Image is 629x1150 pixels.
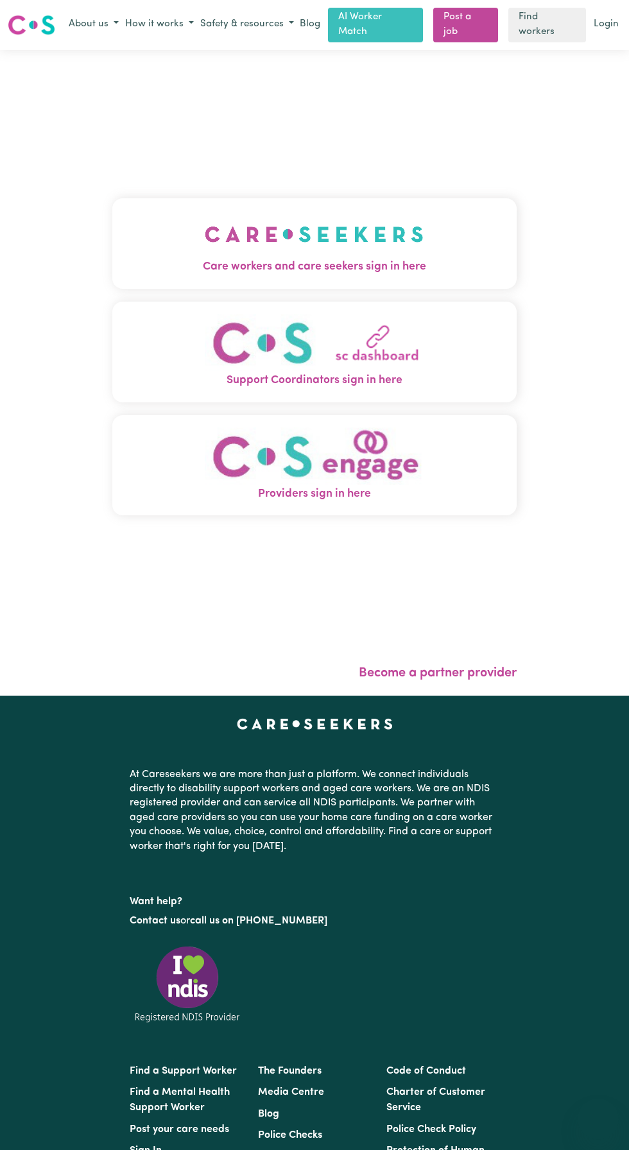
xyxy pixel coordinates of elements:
[197,14,297,35] button: Safety & resources
[237,719,393,729] a: Careseekers home page
[433,8,498,42] a: Post a job
[65,14,122,35] button: About us
[130,1124,229,1135] a: Post your care needs
[386,1087,485,1113] a: Charter of Customer Service
[386,1066,466,1076] a: Code of Conduct
[130,944,245,1024] img: Registered NDIS provider
[508,8,586,42] a: Find workers
[258,1109,279,1119] a: Blog
[130,909,499,933] p: or
[578,1099,619,1140] iframe: Button to launch messaging window
[258,1130,322,1140] a: Police Checks
[112,415,516,515] button: Providers sign in here
[591,15,621,35] a: Login
[328,8,423,42] a: AI Worker Match
[112,258,516,275] span: Care workers and care seekers sign in here
[130,762,499,859] p: At Careseekers we are more than just a platform. We connect individuals directly to disability su...
[190,916,327,926] a: call us on [PHONE_NUMBER]
[8,13,55,37] img: Careseekers logo
[130,1087,230,1113] a: Find a Mental Health Support Worker
[130,1066,237,1076] a: Find a Support Worker
[112,372,516,388] span: Support Coordinators sign in here
[386,1124,476,1135] a: Police Check Policy
[359,667,517,680] a: Become a partner provider
[297,15,323,35] a: Blog
[130,916,180,926] a: Contact us
[112,198,516,287] button: Care workers and care seekers sign in here
[130,889,499,909] p: Want help?
[8,10,55,40] a: Careseekers logo
[122,14,197,35] button: How it works
[112,301,516,402] button: Support Coordinators sign in here
[258,1087,324,1097] a: Media Centre
[258,1066,322,1076] a: The Founders
[112,485,516,502] span: Providers sign in here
